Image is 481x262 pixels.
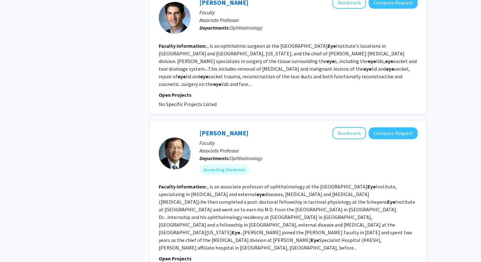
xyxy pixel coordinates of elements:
[368,58,376,64] b: eye
[230,25,262,31] span: Ophthalmology
[199,129,248,137] a: [PERSON_NAME]
[5,233,27,257] iframe: Chat
[256,191,265,197] b: eye
[367,183,376,190] b: Eye
[199,9,418,16] p: Faculty
[332,127,366,139] button: Add Samuel Yiu to Bookmarks
[159,43,206,49] b: Faculty Information:
[199,155,230,161] b: Departments:
[178,73,186,80] b: eye
[213,81,221,87] b: eye
[363,66,372,72] b: eye
[199,147,418,154] p: Associate Professor
[387,199,395,205] b: Eye
[311,237,319,243] b: Eye
[326,58,335,64] b: eye
[199,25,230,31] b: Departments:
[159,101,217,107] span: No Specific Projects Listed
[386,66,394,72] b: eye
[200,73,208,80] b: eye
[199,139,418,147] p: Faculty
[199,165,249,175] mat-chip: Accepting Students
[369,127,418,139] button: Compose Request to Samuel Yiu
[159,183,206,190] b: Faculty Information:
[385,58,393,64] b: eye
[159,43,417,87] fg-read-more: ., is an ophthalmic surgeon at the [GEOGRAPHIC_DATA] Institute's locations in [GEOGRAPHIC_DATA] a...
[159,183,415,251] fg-read-more: ., is an associate professor of ophthalmology at the [GEOGRAPHIC_DATA] Institute, specializing in...
[230,155,262,161] span: Ophthalmology
[232,229,240,236] b: Eye
[159,91,418,99] p: Open Projects
[199,16,418,24] p: Associate Professor
[328,43,336,49] b: Eye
